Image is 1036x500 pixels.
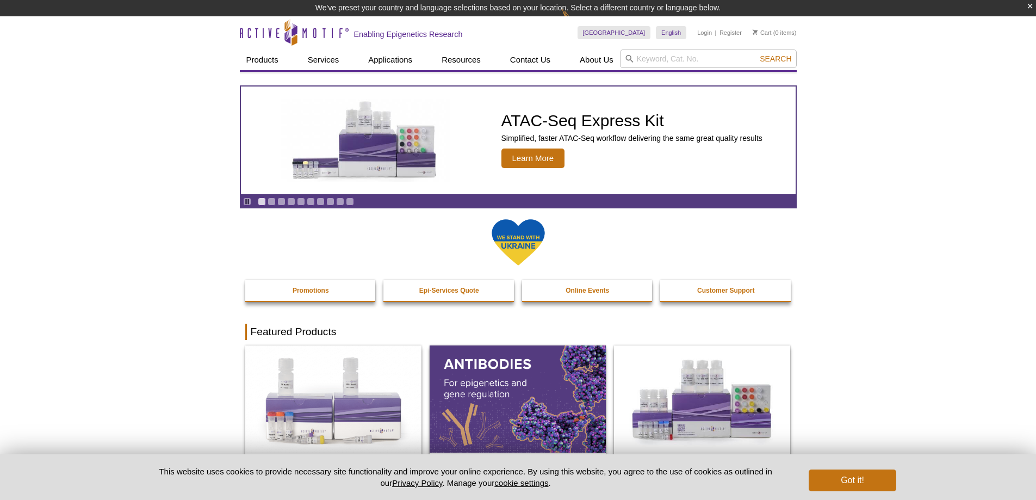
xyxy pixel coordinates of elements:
[336,197,344,206] a: Go to slide 9
[501,113,762,129] h2: ATAC-Seq Express Kit
[287,197,295,206] a: Go to slide 4
[430,345,606,452] img: All Antibodies
[140,466,791,489] p: This website uses cookies to provide necessary site functionality and improve your online experie...
[317,197,325,206] a: Go to slide 7
[753,29,758,35] img: Your Cart
[346,197,354,206] a: Go to slide 10
[245,345,421,452] img: DNA Library Prep Kit for Illumina
[293,287,329,294] strong: Promotions
[435,50,487,70] a: Resources
[276,99,455,182] img: ATAC-Seq Express Kit
[245,280,377,301] a: Promotions
[573,50,620,70] a: About Us
[241,87,796,194] a: ATAC-Seq Express Kit ATAC-Seq Express Kit Simplified, faster ATAC-Seq workflow delivering the sam...
[297,197,305,206] a: Go to slide 5
[697,287,754,294] strong: Customer Support
[753,29,772,36] a: Cart
[241,87,796,194] article: ATAC-Seq Express Kit
[392,478,442,487] a: Privacy Policy
[326,197,334,206] a: Go to slide 8
[277,197,286,206] a: Go to slide 3
[578,26,651,39] a: [GEOGRAPHIC_DATA]
[245,324,791,340] h2: Featured Products
[753,26,797,39] li: (0 items)
[756,54,795,64] button: Search
[240,50,285,70] a: Products
[656,26,686,39] a: English
[362,50,419,70] a: Applications
[566,287,609,294] strong: Online Events
[719,29,742,36] a: Register
[660,280,792,301] a: Customer Support
[522,280,654,301] a: Online Events
[243,197,251,206] a: Toggle autoplay
[715,26,717,39] li: |
[501,149,565,168] span: Learn More
[562,8,591,34] img: Change Here
[809,470,896,491] button: Got it!
[504,50,557,70] a: Contact Us
[501,133,762,143] p: Simplified, faster ATAC-Seq workflow delivering the same great quality results
[307,197,315,206] a: Go to slide 6
[614,345,790,452] img: CUT&Tag-IT® Express Assay Kit
[491,218,545,267] img: We Stand With Ukraine
[258,197,266,206] a: Go to slide 1
[383,280,515,301] a: Epi-Services Quote
[620,50,797,68] input: Keyword, Cat. No.
[354,29,463,39] h2: Enabling Epigenetics Research
[268,197,276,206] a: Go to slide 2
[419,287,479,294] strong: Epi-Services Quote
[301,50,346,70] a: Services
[697,29,712,36] a: Login
[494,478,548,487] button: cookie settings
[760,54,791,63] span: Search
